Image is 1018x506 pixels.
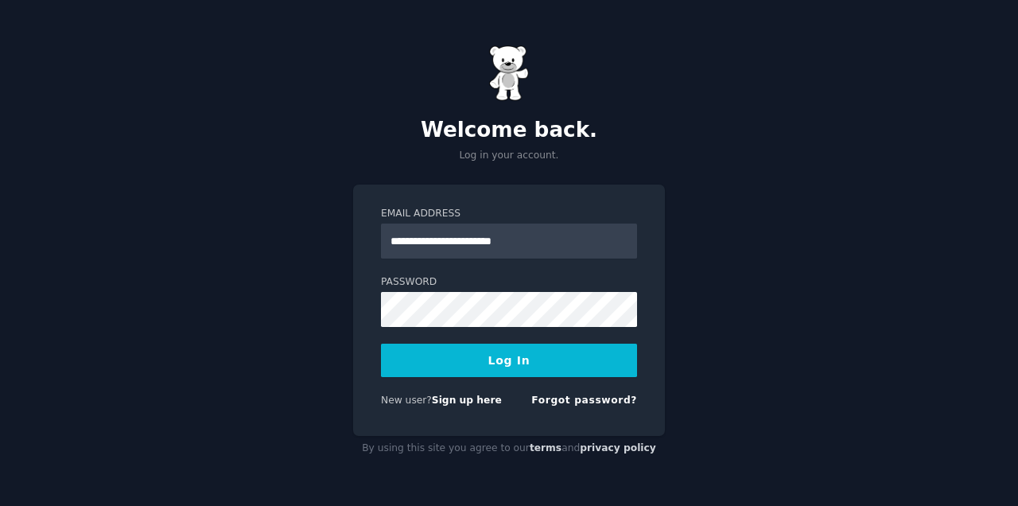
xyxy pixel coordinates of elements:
[353,149,665,163] p: Log in your account.
[530,442,561,453] a: terms
[353,436,665,461] div: By using this site you agree to our and
[432,395,502,406] a: Sign up here
[381,395,432,406] span: New user?
[353,118,665,143] h2: Welcome back.
[489,45,529,101] img: Gummy Bear
[580,442,656,453] a: privacy policy
[381,344,637,377] button: Log In
[381,275,637,290] label: Password
[531,395,637,406] a: Forgot password?
[381,207,637,221] label: Email Address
